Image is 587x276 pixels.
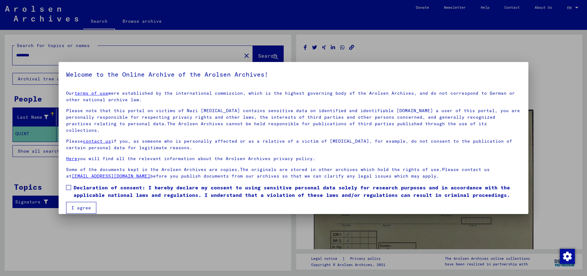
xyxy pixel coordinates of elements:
[66,155,521,162] p: you will find all the relevant information about the Arolsen Archives privacy policy.
[66,90,521,103] p: Our were established by the international commission, which is the highest governing body of the ...
[560,249,575,264] img: Change consent
[66,202,96,214] button: I agree
[66,69,521,79] h5: Welcome to the Online Archive of the Arolsen Archives!
[66,107,521,134] p: Please note that this portal on victims of Nazi [MEDICAL_DATA] contains sensitive data on identif...
[66,166,521,179] p: Some of the documents kept in the Arolsen Archives are copies.The originals are stored in other a...
[66,156,77,161] a: Here
[560,249,575,264] div: Change consent
[83,138,111,144] a: contact us
[72,173,150,179] a: [EMAIL_ADDRESS][DOMAIN_NAME]
[66,138,521,151] p: Please if you, as someone who is personally affected or as a relative of a victim of [MEDICAL_DAT...
[75,90,108,96] a: terms of use
[74,184,521,199] span: Declaration of consent: I hereby declare my consent to using sensitive personal data solely for r...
